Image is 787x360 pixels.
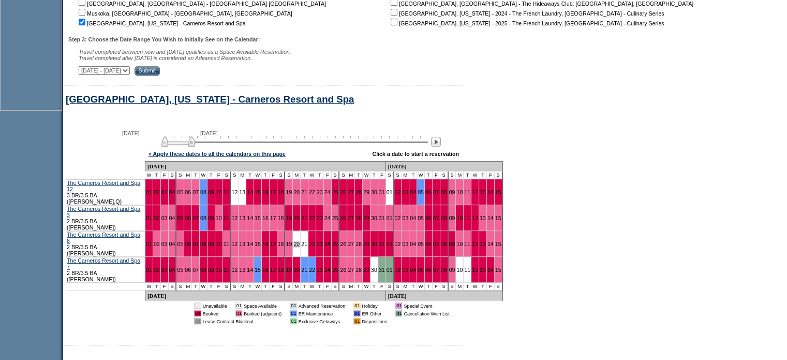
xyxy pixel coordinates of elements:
a: 15 [255,189,261,195]
a: 05 [418,267,424,273]
td: W [363,171,370,179]
a: 01 [387,241,393,247]
a: 06 [425,241,432,247]
a: 02 [395,189,401,195]
td: W [471,171,479,179]
a: 18 [278,267,284,273]
a: 25 [332,267,338,273]
a: 05 [418,189,424,195]
a: 09 [449,189,455,195]
td: T [301,283,308,291]
a: 07 [192,189,199,195]
td: S [277,283,286,291]
td: 2 BR/3.5 BA ([PERSON_NAME]) [66,231,145,257]
a: 10 [456,189,463,195]
td: M [293,171,301,179]
a: The Carneros Resort and Spa 12 [67,180,140,192]
a: 11 [464,267,470,273]
span: Travel completed between now and [DATE] qualifies as a Space Available Reservation. [79,49,291,55]
a: 12 [472,241,478,247]
td: T [409,171,417,179]
td: T [409,283,417,291]
a: 20 [293,241,300,247]
a: 23 [317,241,323,247]
td: F [270,283,277,291]
td: W [200,283,207,291]
td: T [370,283,378,291]
a: 14 [487,189,494,195]
a: 23 [317,189,323,195]
td: S [231,171,239,179]
a: [GEOGRAPHIC_DATA], [US_STATE] - Carneros Resort and Spa [66,94,354,105]
a: 22 [309,267,315,273]
td: S [285,171,293,179]
a: 07 [192,241,199,247]
a: 07 [433,215,439,221]
a: 14 [487,215,494,221]
td: 2 BR/3.5 BA ([PERSON_NAME]) [66,205,145,231]
a: 14 [487,267,494,273]
a: 02 [395,241,401,247]
td: W [308,283,316,291]
a: 10 [216,215,222,221]
a: 26 [340,241,346,247]
td: W [145,171,153,179]
td: S [449,283,456,291]
td: T [479,171,487,179]
a: 06 [425,189,432,195]
a: 11 [464,241,470,247]
td: T [207,171,215,179]
a: 25 [332,241,338,247]
td: T [246,171,254,179]
td: F [487,171,495,179]
a: 11 [224,215,230,221]
td: M [184,283,192,291]
a: 13 [239,267,245,273]
a: 29 [363,241,369,247]
a: 18 [278,189,284,195]
a: 04 [410,241,416,247]
a: 20 [293,215,300,221]
a: 01 [146,189,152,195]
a: 20 [293,267,300,273]
nobr: Travel completed after [DATE] is considered an Advanced Reservation. [79,55,252,61]
a: 19 [286,241,292,247]
a: 13 [480,189,486,195]
td: F [378,283,386,291]
td: S [223,283,231,291]
a: 15 [495,189,501,195]
a: 07 [433,267,439,273]
span: [DATE] [122,130,140,136]
td: M [239,283,246,291]
td: S [285,283,293,291]
a: 26 [340,215,346,221]
a: 03 [402,189,408,195]
a: 13 [239,215,245,221]
a: 08 [200,241,206,247]
td: T [301,171,308,179]
a: 31 [379,215,385,221]
a: 28 [355,215,362,221]
nobr: [GEOGRAPHIC_DATA], [GEOGRAPHIC_DATA] - [GEOGRAPHIC_DATA] [GEOGRAPHIC_DATA] [77,1,326,7]
a: 11 [224,267,230,273]
a: 23 [317,267,323,273]
td: W [200,171,207,179]
a: 28 [355,267,362,273]
td: S [332,283,340,291]
nobr: Muskoka, [GEOGRAPHIC_DATA] - [GEOGRAPHIC_DATA], [GEOGRAPHIC_DATA] [77,10,292,17]
a: 13 [239,241,245,247]
a: 24 [324,215,331,221]
td: T [262,283,270,291]
a: 19 [286,267,292,273]
a: 21 [301,241,307,247]
a: 06 [185,215,191,221]
a: 14 [247,267,253,273]
img: Next [431,137,441,147]
a: 05 [177,189,183,195]
a: 01 [146,215,152,221]
a: 26 [340,267,346,273]
a: 21 [301,189,307,195]
a: 12 [231,215,237,221]
a: 31 [379,267,385,273]
a: 07 [433,241,439,247]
